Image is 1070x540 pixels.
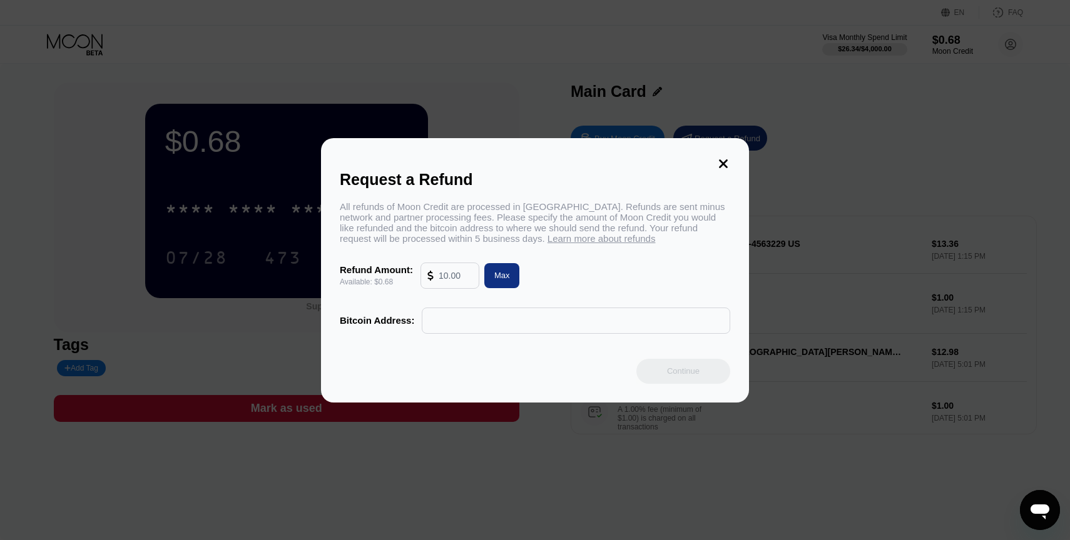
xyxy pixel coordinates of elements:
[340,264,413,275] div: Refund Amount:
[1020,490,1060,530] iframe: Button to launch messaging window
[340,171,730,189] div: Request a Refund
[340,277,413,286] div: Available: $0.68
[548,233,656,244] span: Learn more about refunds
[479,263,520,288] div: Max
[439,263,472,288] input: 10.00
[340,315,414,326] div: Bitcoin Address:
[494,270,510,281] div: Max
[340,201,730,244] div: All refunds of Moon Credit are processed in [GEOGRAPHIC_DATA]. Refunds are sent minus network and...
